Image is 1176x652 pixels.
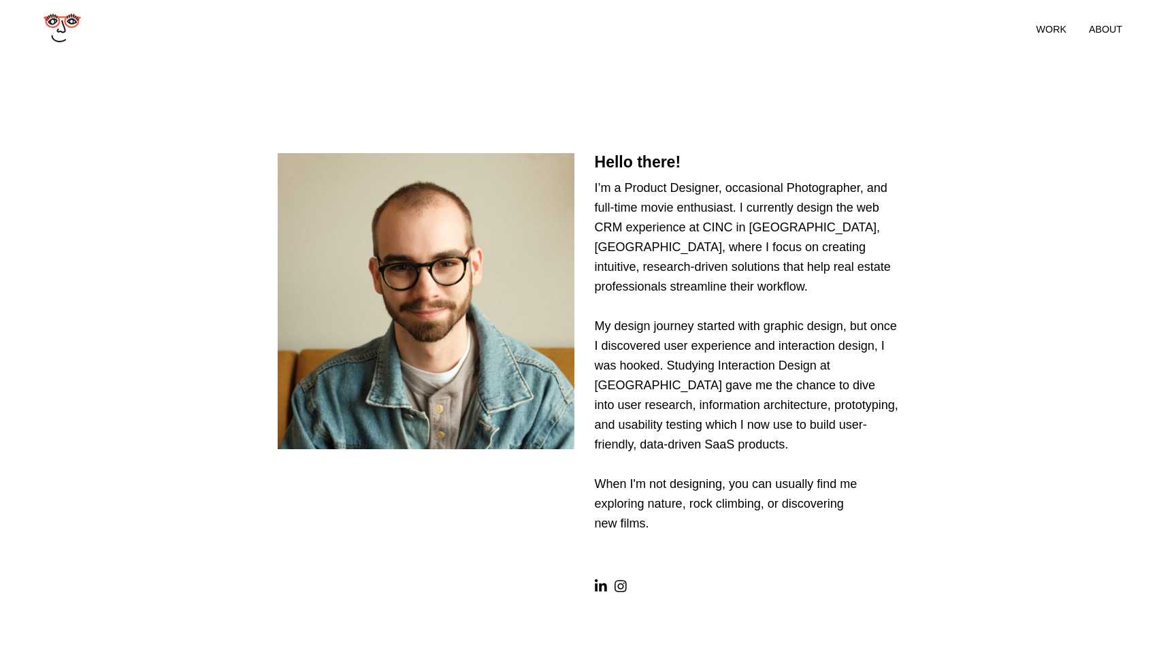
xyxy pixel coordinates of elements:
[1026,13,1077,45] a: work
[595,153,898,178] h3: Hello there!
[1089,24,1122,35] li: about
[595,178,898,561] p: I’m a Product Designer, occasional Photographer, and full-time movie enthusiast. I currently desi...
[1036,24,1066,35] li: work
[278,153,574,449] img: Photo of Jordan
[1079,13,1132,45] a: about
